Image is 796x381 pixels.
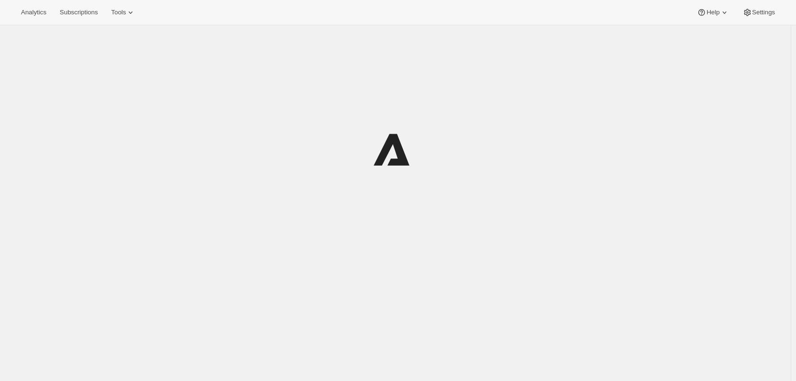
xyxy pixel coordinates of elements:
[105,6,141,19] button: Tools
[15,6,52,19] button: Analytics
[54,6,103,19] button: Subscriptions
[111,9,126,16] span: Tools
[706,9,719,16] span: Help
[60,9,98,16] span: Subscriptions
[752,9,775,16] span: Settings
[21,9,46,16] span: Analytics
[737,6,781,19] button: Settings
[691,6,735,19] button: Help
